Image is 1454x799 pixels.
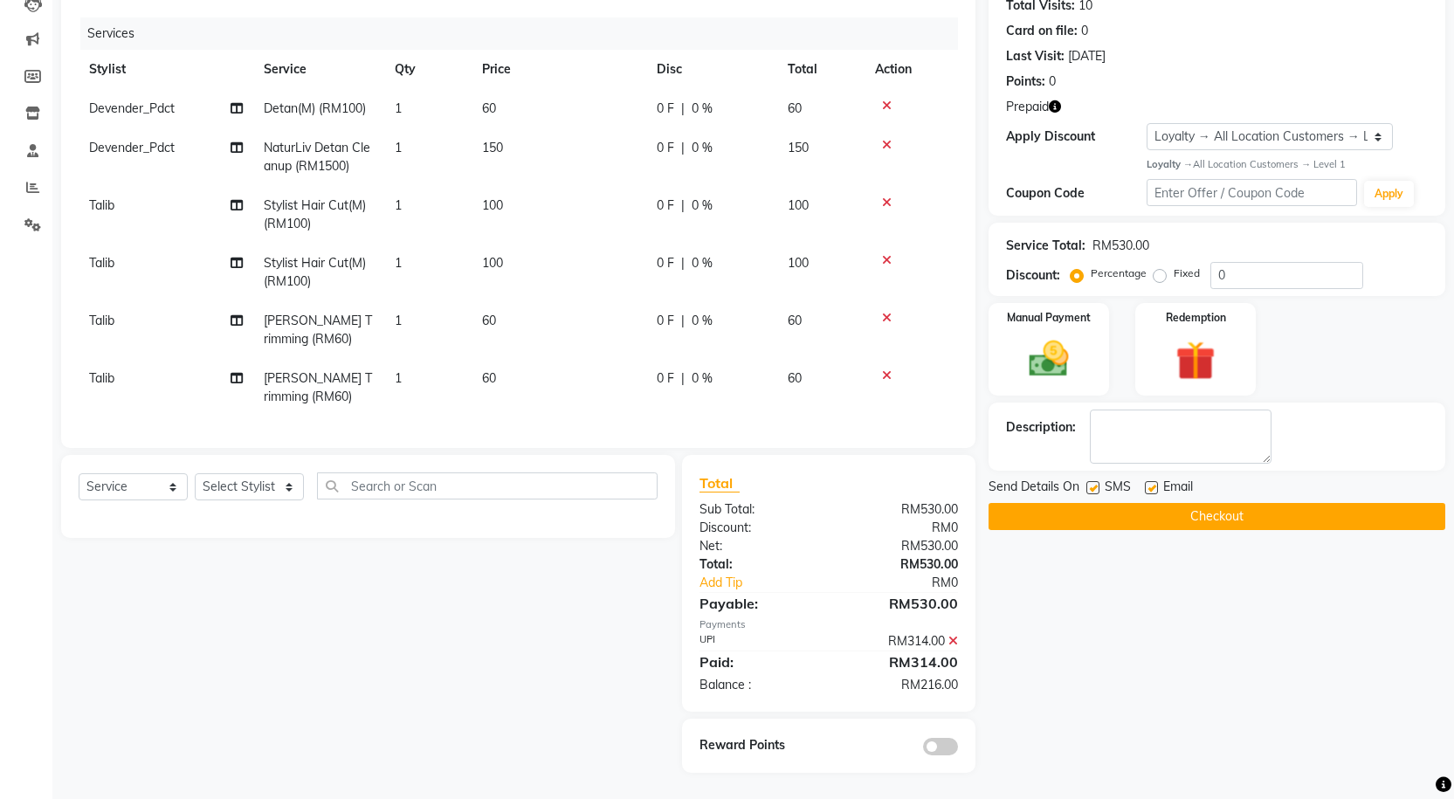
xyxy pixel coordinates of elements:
label: Manual Payment [1007,310,1091,326]
span: [PERSON_NAME] Trimming (RM60) [264,370,372,404]
span: Total [699,474,740,492]
div: Reward Points [686,736,829,755]
div: RM530.00 [829,500,971,519]
span: 150 [788,140,809,155]
img: _cash.svg [1016,336,1081,382]
span: | [681,312,685,330]
label: Percentage [1091,265,1147,281]
div: Net: [686,537,829,555]
button: Apply [1364,181,1414,207]
a: Add Tip [686,574,852,592]
th: Disc [646,50,777,89]
label: Fixed [1174,265,1200,281]
span: | [681,196,685,215]
span: 0 % [692,139,713,157]
th: Service [253,50,384,89]
span: 100 [482,197,503,213]
span: 0 % [692,312,713,330]
div: RM530.00 [829,555,971,574]
span: 1 [395,140,402,155]
div: All Location Customers → Level 1 [1147,157,1428,172]
span: Stylist Hair Cut(M) (RM100) [264,255,366,289]
span: 0 % [692,369,713,388]
div: RM530.00 [829,537,971,555]
img: _gift.svg [1163,336,1228,385]
input: Enter Offer / Coupon Code [1147,179,1358,206]
span: 60 [788,370,802,386]
span: 100 [788,197,809,213]
div: RM314.00 [829,632,971,651]
span: 0 F [657,139,674,157]
div: RM0 [829,519,971,537]
div: Paid: [686,651,829,672]
span: 60 [788,313,802,328]
div: RM216.00 [829,676,971,694]
span: 0 F [657,254,674,272]
input: Search or Scan [317,472,658,499]
span: Email [1163,478,1193,499]
div: RM314.00 [829,651,971,672]
th: Price [472,50,646,89]
span: 1 [395,100,402,116]
span: 0 % [692,196,713,215]
div: Payments [699,617,958,632]
div: Description: [1006,418,1076,437]
div: Discount: [1006,266,1060,285]
div: Last Visit: [1006,47,1065,65]
th: Action [865,50,958,89]
div: Total: [686,555,829,574]
div: RM530.00 [829,593,971,614]
span: 60 [482,313,496,328]
span: 1 [395,255,402,271]
span: SMS [1105,478,1131,499]
span: | [681,139,685,157]
div: Service Total: [1006,237,1085,255]
span: 0 F [657,369,674,388]
div: Apply Discount [1006,127,1147,146]
div: UPI [686,632,829,651]
div: Services [80,17,971,50]
span: Talib [89,313,114,328]
span: 1 [395,370,402,386]
div: Card on file: [1006,22,1078,40]
span: Talib [89,255,114,271]
span: | [681,254,685,272]
label: Redemption [1166,310,1226,326]
div: 0 [1081,22,1088,40]
span: 150 [482,140,503,155]
div: RM530.00 [1092,237,1149,255]
span: Send Details On [989,478,1079,499]
div: 0 [1049,72,1056,91]
span: 1 [395,313,402,328]
span: Talib [89,370,114,386]
span: Stylist Hair Cut(M) (RM100) [264,197,366,231]
span: 0 F [657,100,674,118]
span: 60 [788,100,802,116]
div: RM0 [852,574,971,592]
span: Devender_Pdct [89,140,175,155]
span: 0 % [692,100,713,118]
span: 100 [788,255,809,271]
span: Devender_Pdct [89,100,175,116]
th: Total [777,50,865,89]
span: Prepaid [1006,98,1049,116]
span: 0 F [657,312,674,330]
div: Balance : [686,676,829,694]
th: Qty [384,50,472,89]
span: 0 % [692,254,713,272]
strong: Loyalty → [1147,158,1193,170]
span: NaturLiv Detan Cleanup (RM1500) [264,140,370,174]
span: 60 [482,100,496,116]
span: | [681,369,685,388]
th: Stylist [79,50,253,89]
span: 100 [482,255,503,271]
span: Detan(M) (RM100) [264,100,366,116]
span: | [681,100,685,118]
span: 60 [482,370,496,386]
div: Discount: [686,519,829,537]
span: [PERSON_NAME] Trimming (RM60) [264,313,372,347]
div: Payable: [686,593,829,614]
span: Talib [89,197,114,213]
div: [DATE] [1068,47,1106,65]
div: Sub Total: [686,500,829,519]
